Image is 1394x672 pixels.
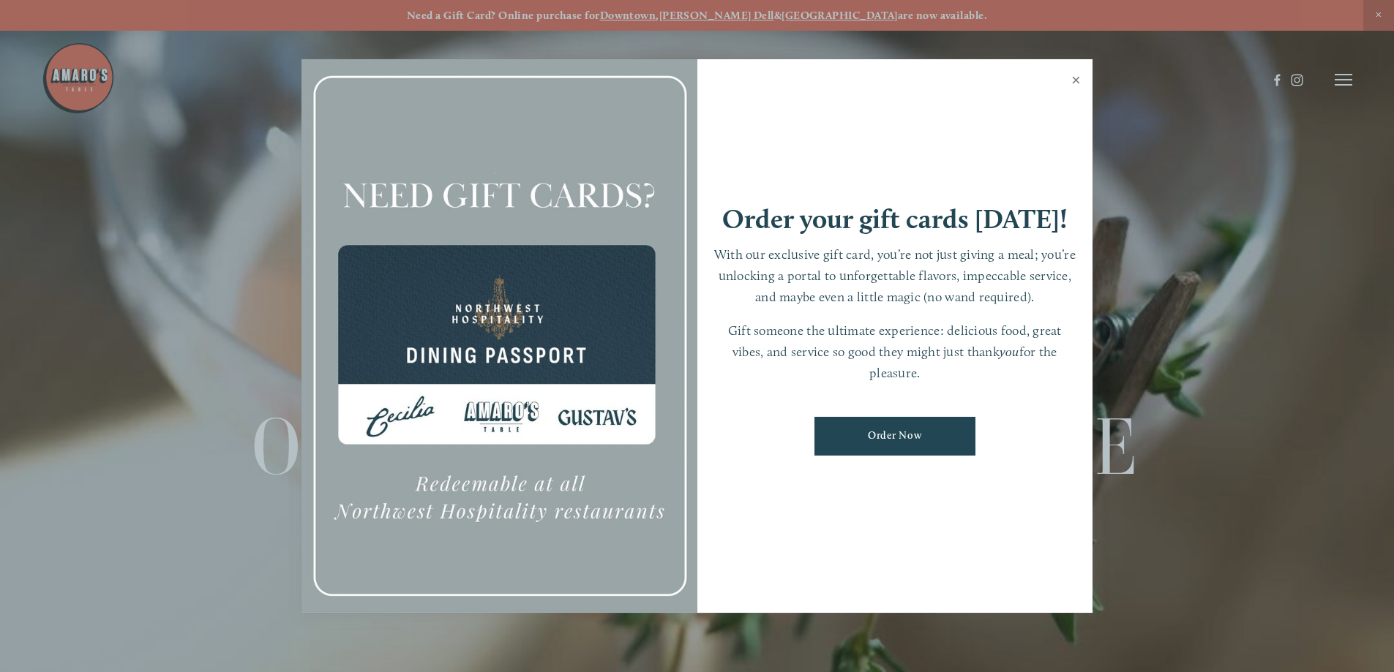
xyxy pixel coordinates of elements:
a: Order Now [814,417,975,456]
p: Gift someone the ultimate experience: delicious food, great vibes, and service so good they might... [712,320,1079,383]
em: you [1000,344,1019,359]
p: With our exclusive gift card, you’re not just giving a meal; you’re unlocking a portal to unforge... [712,244,1079,307]
a: Close [1062,61,1090,102]
h1: Order your gift cards [DATE]! [722,205,1068,233]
